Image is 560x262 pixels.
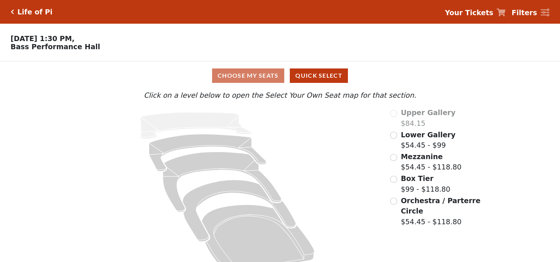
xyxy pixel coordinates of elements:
[401,108,456,117] span: Upper Gallery
[141,112,252,139] path: Upper Gallery - Seats Available: 0
[149,134,267,172] path: Lower Gallery - Seats Available: 107
[512,7,549,18] a: Filters
[401,152,443,161] span: Mezzanine
[401,131,456,139] span: Lower Gallery
[512,9,537,17] strong: Filters
[401,174,433,182] span: Box Tier
[75,90,484,101] p: Click on a level below to open the Select Your Own Seat map for that section.
[401,195,482,227] label: $54.45 - $118.80
[17,8,53,16] h5: Life of Pi
[445,9,493,17] strong: Your Tickets
[11,9,14,14] a: Click here to go back to filters
[401,151,462,172] label: $54.45 - $118.80
[445,7,506,18] a: Your Tickets
[290,68,348,83] button: Quick Select
[401,173,450,194] label: $99 - $118.80
[401,196,480,215] span: Orchestra / Parterre Circle
[401,130,456,151] label: $54.45 - $99
[401,107,456,128] label: $84.15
